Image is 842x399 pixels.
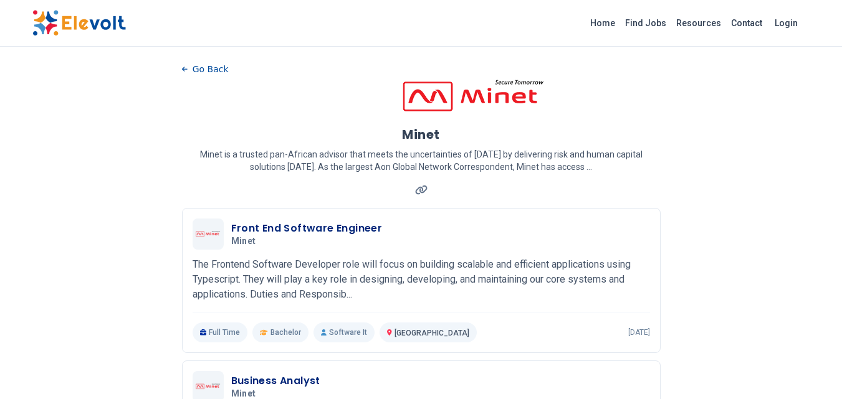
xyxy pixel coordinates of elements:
[395,329,469,337] span: [GEOGRAPHIC_DATA]
[182,60,229,78] button: Go Back
[193,218,650,342] a: MinetFront End Software EngineerMinetThe Frontend Software Developer role will focus on building ...
[193,257,650,302] p: The Frontend Software Developer role will focus on building scalable and efficient applications u...
[193,322,248,342] p: Full Time
[767,11,805,35] a: Login
[196,231,221,237] img: Minet
[182,148,661,173] p: Minet is a trusted pan-African advisor that meets the uncertainties of [DATE] by delivering risk ...
[231,236,256,247] span: Minet
[313,322,375,342] p: Software It
[402,126,440,143] h1: Minet
[231,373,320,388] h3: Business Analyst
[620,13,671,33] a: Find Jobs
[231,221,383,236] h3: Front End Software Engineer
[726,13,767,33] a: Contact
[403,78,547,116] img: Minet
[32,10,126,36] img: Elevolt
[270,327,301,337] span: Bachelor
[196,383,221,390] img: Minet
[585,13,620,33] a: Home
[671,13,726,33] a: Resources
[628,327,650,337] p: [DATE]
